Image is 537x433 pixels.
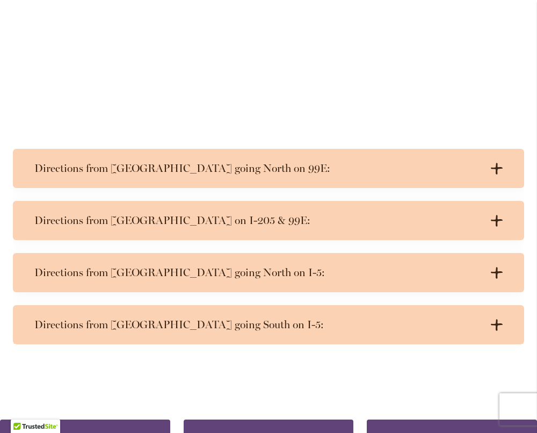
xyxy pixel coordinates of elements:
[13,305,524,344] summary: Directions from [GEOGRAPHIC_DATA] going South on I-5:
[34,214,481,227] h3: Directions from [GEOGRAPHIC_DATA] on I-205 & 99E:
[13,253,524,292] summary: Directions from [GEOGRAPHIC_DATA] going North on I-5:
[34,318,481,331] h3: Directions from [GEOGRAPHIC_DATA] going South on I-5:
[13,201,524,240] summary: Directions from [GEOGRAPHIC_DATA] on I-205 & 99E:
[34,162,481,175] h3: Directions from [GEOGRAPHIC_DATA] going North on 99E:
[13,149,524,188] summary: Directions from [GEOGRAPHIC_DATA] going North on 99E:
[34,266,481,279] h3: Directions from [GEOGRAPHIC_DATA] going North on I-5:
